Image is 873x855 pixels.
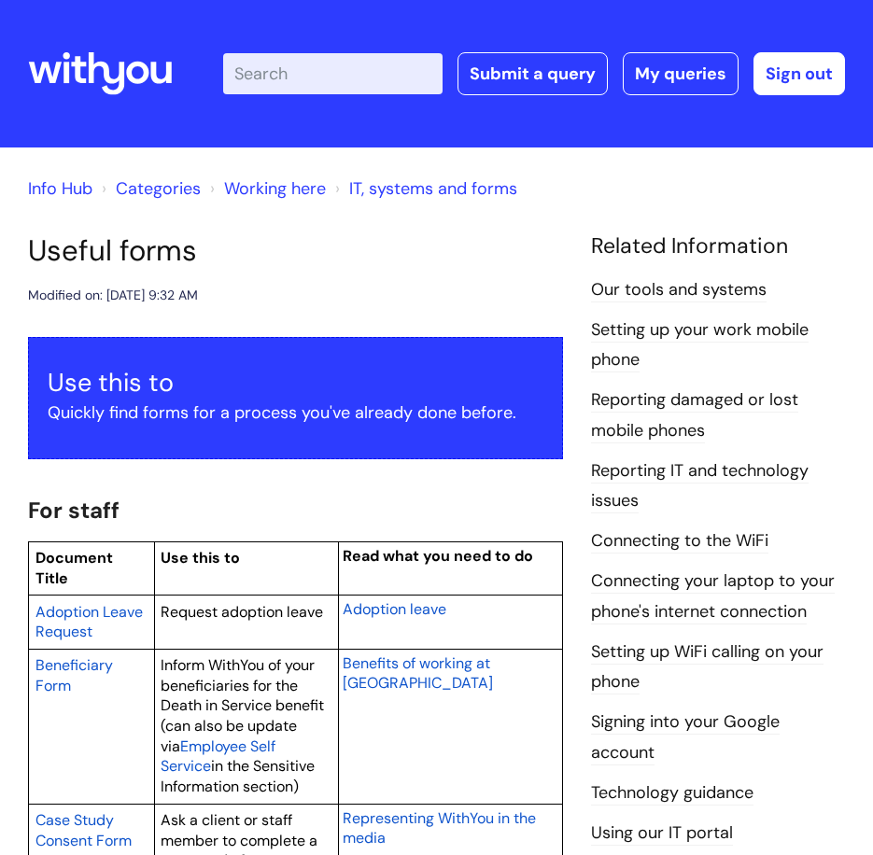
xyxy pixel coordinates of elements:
[591,781,753,806] a: Technology guidance
[35,602,143,642] span: Adoption Leave Request
[343,546,533,566] span: Read what you need to do
[116,177,201,200] a: Categories
[343,652,493,694] a: Benefits of working at [GEOGRAPHIC_DATA]
[331,174,517,203] li: IT, systems and forms
[161,735,275,778] a: Employee Self Service
[591,278,767,302] a: Our tools and systems
[591,710,780,764] a: Signing into your Google account
[349,177,517,200] a: IT, systems and forms
[48,398,543,427] p: Quickly find forms for a process you've already done before.
[48,368,543,398] h3: Use this to
[224,177,326,200] a: Working here
[591,529,768,554] a: Connecting to the WiFi
[28,496,120,525] span: For staff
[623,52,739,95] a: My queries
[28,284,198,307] div: Modified on: [DATE] 9:32 AM
[591,569,835,624] a: Connecting your laptop to your phone's internet connection
[97,174,201,203] li: Solution home
[161,756,315,796] span: in the Sensitive Information section)
[591,459,809,513] a: Reporting IT and technology issues
[161,655,324,755] span: Inform WithYou of your beneficiaries for the Death in Service benefit (can also be update via
[591,318,809,372] a: Setting up your work mobile phone
[223,53,443,94] input: Search
[458,52,608,95] a: Submit a query
[591,640,824,694] a: Setting up WiFi calling on your phone
[205,174,326,203] li: Working here
[343,597,446,620] a: Adoption leave
[161,736,275,777] span: Employee Self Service
[343,653,493,694] span: Benefits of working at [GEOGRAPHIC_DATA]
[35,808,132,851] a: Case Study Consent Form
[35,653,113,696] a: Beneficiary Form
[591,821,733,846] a: Using our IT portal
[35,655,113,695] span: Beneficiary Form
[343,808,536,848] span: Representing WithYou in the media
[753,52,845,95] a: Sign out
[161,548,240,568] span: Use this to
[343,806,536,849] a: Representing WithYou in the media
[591,388,798,442] a: Reporting damaged or lost mobile phones
[35,548,113,588] span: Document Title
[35,600,143,643] a: Adoption Leave Request
[343,599,446,619] span: Adoption leave
[28,233,563,268] h1: Useful forms
[591,233,845,259] h4: Related Information
[28,177,92,200] a: Info Hub
[35,810,132,850] span: Case Study Consent Form
[161,602,323,622] span: Request adoption leave
[223,52,845,95] div: | -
